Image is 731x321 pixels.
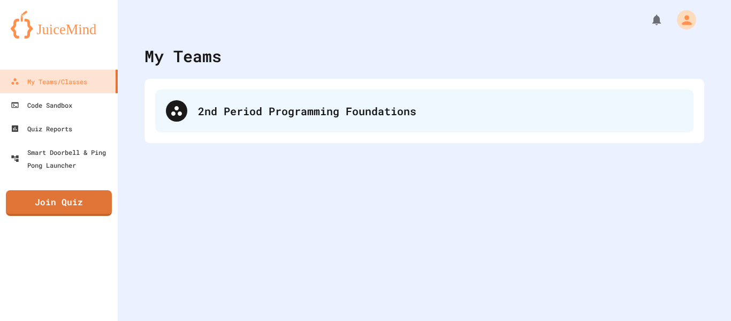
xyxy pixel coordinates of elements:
a: Join Quiz [6,190,112,216]
div: My Teams [144,44,222,68]
div: Smart Doorbell & Ping Pong Launcher [11,146,113,171]
div: Code Sandbox [11,99,72,111]
div: My Teams/Classes [11,75,87,88]
div: Quiz Reports [11,122,72,135]
div: 2nd Period Programming Foundations [155,89,694,132]
img: logo-orange.svg [11,11,107,39]
div: My Notifications [630,11,666,29]
div: 2nd Period Programming Foundations [198,103,683,119]
div: My Account [666,8,699,32]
